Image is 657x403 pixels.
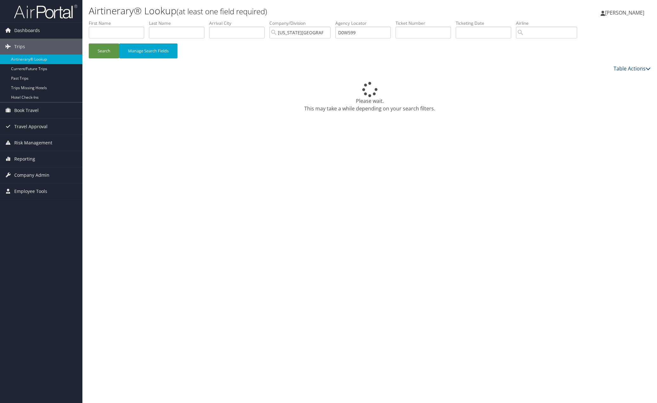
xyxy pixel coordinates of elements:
[14,23,40,38] span: Dashboards
[89,43,119,58] button: Search
[14,167,49,183] span: Company Admin
[89,20,149,26] label: First Name
[14,102,39,118] span: Book Travel
[177,6,267,17] small: (at least one field required)
[335,20,396,26] label: Agency Locator
[456,20,516,26] label: Ticketing Date
[14,119,48,135] span: Travel Approval
[14,183,47,199] span: Employee Tools
[601,3,651,22] a: [PERSON_NAME]
[614,65,651,72] a: Table Actions
[605,9,644,16] span: [PERSON_NAME]
[14,135,52,151] span: Risk Management
[89,4,463,17] h1: Airtinerary® Lookup
[209,20,269,26] label: Arrival City
[14,4,77,19] img: airportal-logo.png
[89,82,651,112] div: Please wait. This may take a while depending on your search filters.
[269,20,335,26] label: Company/Division
[149,20,209,26] label: Last Name
[119,43,177,58] button: Manage Search Fields
[516,20,582,26] label: Airline
[14,151,35,167] span: Reporting
[14,39,25,55] span: Trips
[396,20,456,26] label: Ticket Number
